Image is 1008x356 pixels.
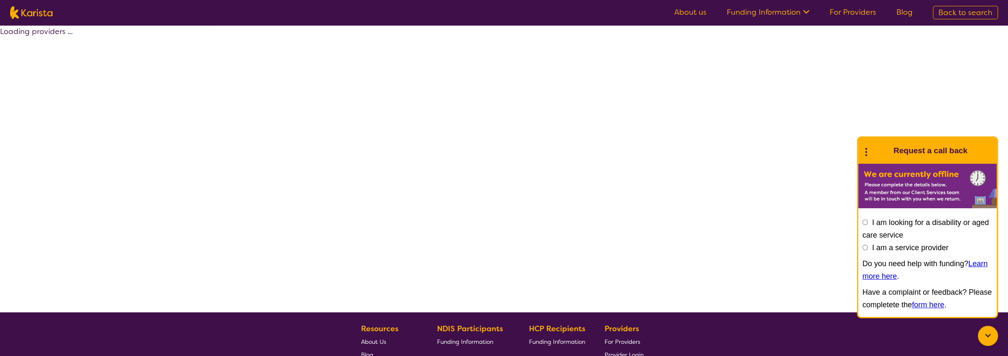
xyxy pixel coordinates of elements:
[858,164,997,208] img: Karista offline chat form to request call back
[437,335,509,348] a: Funding Information
[605,335,644,348] a: For Providers
[872,243,948,252] label: I am a service provider
[862,257,992,283] p: Do you need help with funding? .
[529,338,585,346] span: Funding Information
[872,142,888,159] img: Karista
[361,324,398,334] b: Resources
[938,8,992,18] span: Back to search
[862,286,992,311] p: Have a complaint or feedback? Please completete the .
[674,7,707,17] a: About us
[437,324,503,334] b: NDIS Participants
[529,324,585,334] b: HCP Recipients
[605,324,639,334] b: Providers
[830,7,876,17] a: For Providers
[893,144,967,157] h1: Request a call back
[727,7,809,17] a: Funding Information
[361,338,386,346] span: About Us
[10,6,52,19] img: Karista logo
[605,338,640,346] span: For Providers
[896,7,913,17] a: Blog
[529,335,585,348] a: Funding Information
[361,335,417,348] a: About Us
[912,301,944,309] a: form here
[933,6,998,19] a: Back to search
[862,218,989,239] label: I am looking for a disability or aged care service
[437,338,493,346] span: Funding Information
